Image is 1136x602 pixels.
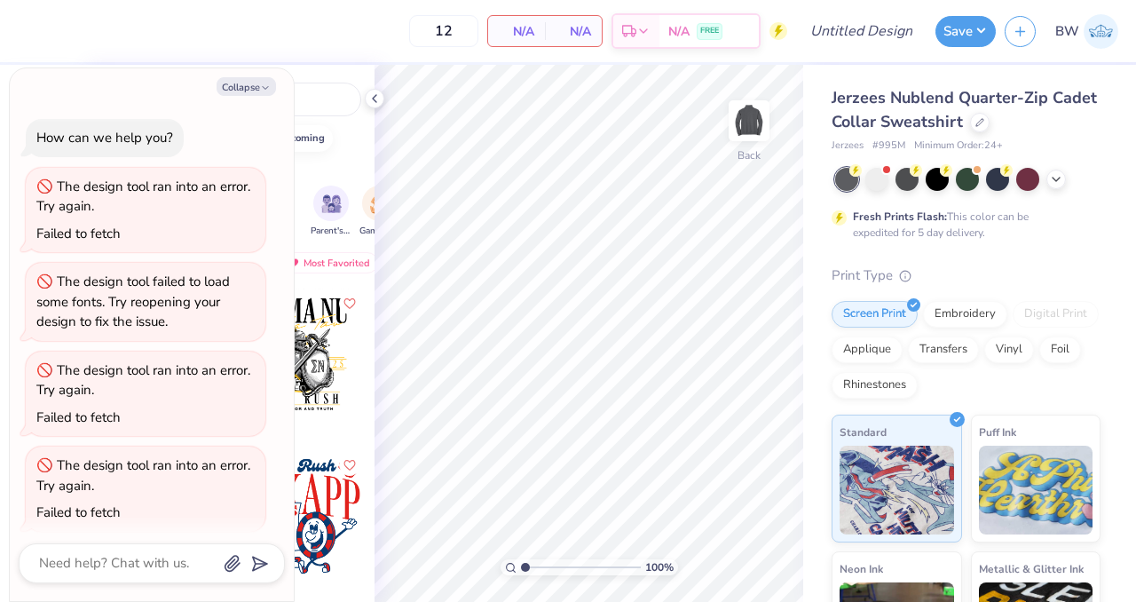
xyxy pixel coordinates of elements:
span: Neon Ink [840,559,883,578]
button: Like [339,455,360,476]
span: N/A [668,22,690,41]
input: – – [409,15,478,47]
img: Brooke Williams [1084,14,1118,49]
div: Screen Print [832,301,918,328]
span: Jerzees [832,139,864,154]
span: FREE [700,25,719,37]
div: How can we help you? [36,129,173,147]
div: filter for Game Day [359,186,400,238]
span: 100 % [645,559,674,575]
strong: Fresh Prints Flash: [853,210,947,224]
div: Failed to fetch [36,225,121,242]
span: Standard [840,423,887,441]
div: The design tool ran into an error. Try again. [36,178,250,216]
div: Digital Print [1013,301,1099,328]
button: filter button [359,186,400,238]
div: This color can be expedited for 5 day delivery. [853,209,1071,241]
span: Parent's Weekend [311,225,351,238]
div: Print Type [832,265,1100,286]
span: Minimum Order: 24 + [914,139,1003,154]
span: Metallic & Glitter Ink [979,559,1084,578]
div: Applique [832,337,903,363]
div: The design tool ran into an error. Try again. [36,456,250,495]
div: Most Favorited [278,252,378,273]
button: Collapse [217,77,276,96]
img: Puff Ink [979,446,1093,535]
div: Back [738,147,761,163]
button: filter button [311,186,351,238]
div: The design tool failed to load some fonts. Try reopening your design to fix the issue. [36,273,230,330]
button: Save [935,16,996,47]
div: Embroidery [923,301,1007,328]
div: Failed to fetch [36,408,121,426]
span: Puff Ink [979,423,1016,441]
a: BW [1055,14,1118,49]
div: The design tool ran into an error. Try again. [36,361,250,400]
span: Jerzees Nublend Quarter-Zip Cadet Collar Sweatshirt [832,87,1097,132]
img: Standard [840,446,954,535]
button: Like [339,293,360,314]
span: Game Day [359,225,400,238]
span: # 995M [872,139,905,154]
div: Foil [1039,337,1081,363]
img: Game Day Image [370,194,390,214]
div: Failed to fetch [36,503,121,521]
img: Back [731,103,767,139]
span: N/A [499,22,534,41]
img: Parent's Weekend Image [321,194,342,214]
span: N/A [556,22,591,41]
div: filter for Parent's Weekend [311,186,351,238]
div: Rhinestones [832,372,918,399]
span: BW [1055,21,1079,42]
input: Untitled Design [796,13,927,49]
div: Transfers [908,337,979,363]
div: Vinyl [984,337,1034,363]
